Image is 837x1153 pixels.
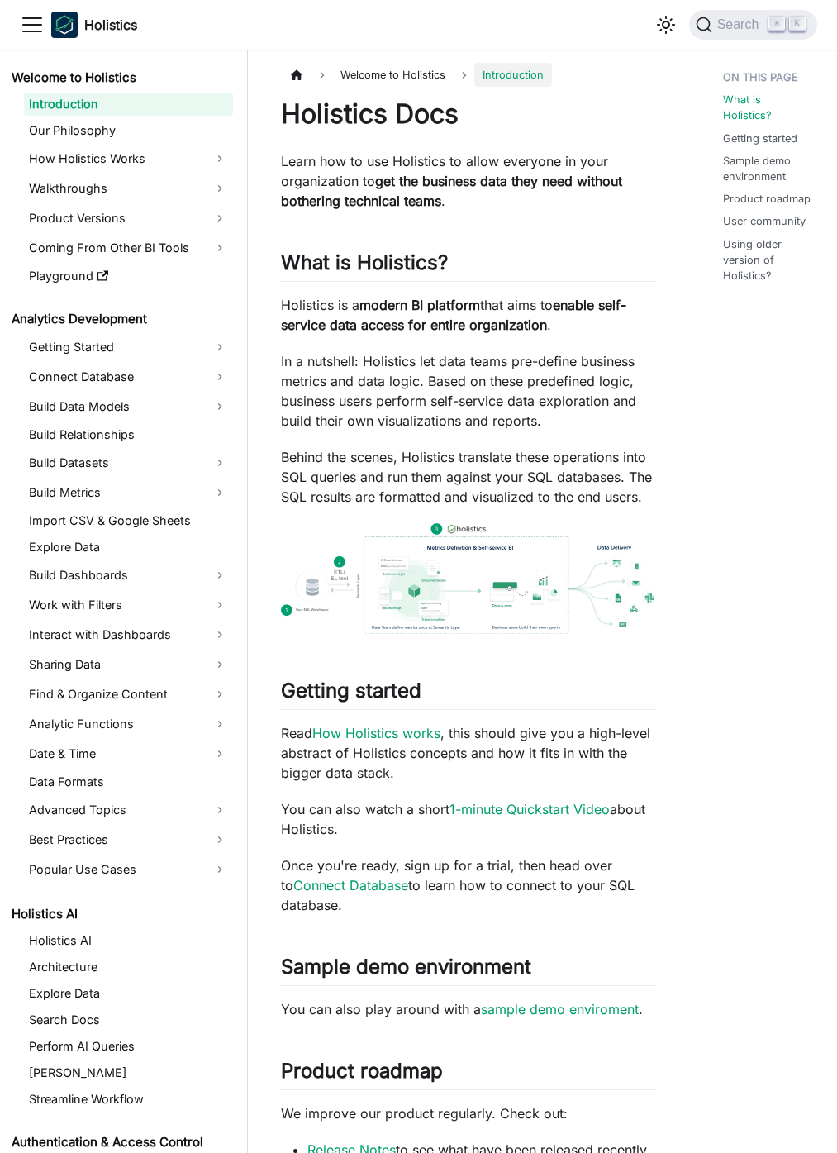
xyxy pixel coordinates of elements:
h2: Getting started [281,679,657,710]
a: Getting started [723,131,797,146]
button: Search (Command+K) [689,10,817,40]
p: You can also play around with a . [281,999,657,1019]
a: Advanced Topics [24,797,233,823]
a: HolisticsHolistics [51,12,137,38]
a: How Holistics works [312,725,440,741]
a: Using older version of Holistics? [723,236,811,284]
kbd: K [789,17,806,31]
a: Introduction [24,93,233,116]
a: Best Practices [24,827,233,853]
a: Playground [24,264,233,288]
p: Behind the scenes, Holistics translate these operations into SQL queries and run them against you... [281,447,657,507]
a: How Holistics Works [24,145,233,172]
p: Once you're ready, sign up for a trial, then head over to to learn how to connect to your SQL dat... [281,855,657,915]
a: Analytic Functions [24,711,233,737]
h2: What is Holistics? [281,250,657,282]
a: Find & Organize Content [24,681,233,708]
a: Product roadmap [723,191,811,207]
a: Perform AI Queries [24,1035,233,1058]
a: Interact with Dashboards [24,622,233,648]
a: Search Docs [24,1008,233,1032]
h2: Product roadmap [281,1059,657,1090]
a: Popular Use Cases [24,856,233,883]
a: Data Formats [24,770,233,793]
a: 1-minute Quickstart Video [449,801,610,817]
a: Product Versions [24,205,233,231]
a: Welcome to Holistics [7,66,233,89]
p: In a nutshell: Holistics let data teams pre-define business metrics and data logic. Based on thes... [281,351,657,431]
a: Build Relationships [24,423,233,446]
p: Learn how to use Holistics to allow everyone in your organization to . [281,151,657,211]
a: Connect Database [24,364,233,390]
a: sample demo enviroment [481,1001,639,1017]
a: Holistics AI [24,929,233,952]
img: Holistics [51,12,78,38]
a: Build Metrics [24,479,233,506]
a: User community [723,213,806,229]
span: Search [712,17,769,32]
h1: Holistics Docs [281,98,657,131]
a: Work with Filters [24,592,233,618]
a: Home page [281,63,312,87]
a: Build Data Models [24,393,233,420]
a: [PERSON_NAME] [24,1061,233,1084]
a: Import CSV & Google Sheets [24,509,233,532]
a: Explore Data [24,982,233,1005]
a: Build Dashboards [24,562,233,588]
kbd: ⌘ [768,17,785,31]
a: Our Philosophy [24,119,233,142]
a: Sample demo environment [723,153,811,184]
a: Build Datasets [24,450,233,476]
a: Walkthroughs [24,175,233,202]
a: Getting Started [24,334,233,360]
a: What is Holistics? [723,92,811,123]
a: Streamline Workflow [24,1088,233,1111]
strong: get the business data they need without bothering technical teams [281,173,622,209]
button: Switch between dark and light mode (currently light mode) [653,12,679,38]
a: Sharing Data [24,651,233,678]
a: Analytics Development [7,307,233,331]
p: Read , this should give you a high-level abstract of Holistics concepts and how it fits in with t... [281,723,657,783]
span: Welcome to Holistics [332,63,454,87]
a: Connect Database [293,877,408,893]
button: Toggle navigation bar [20,12,45,37]
a: Holistics AI [7,903,233,926]
p: Holistics is a that aims to . [281,295,657,335]
a: Explore Data [24,536,233,559]
p: We improve our product regularly. Check out: [281,1103,657,1123]
a: Date & Time [24,741,233,767]
h2: Sample demo environment [281,955,657,986]
span: Introduction [474,63,552,87]
nav: Breadcrumbs [281,63,657,87]
b: Holistics [84,15,137,35]
strong: modern BI platform [359,297,480,313]
a: Architecture [24,955,233,979]
a: Coming From Other BI Tools [24,235,233,261]
img: How Holistics fits in your Data Stack [281,523,657,633]
p: You can also watch a short about Holistics. [281,799,657,839]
